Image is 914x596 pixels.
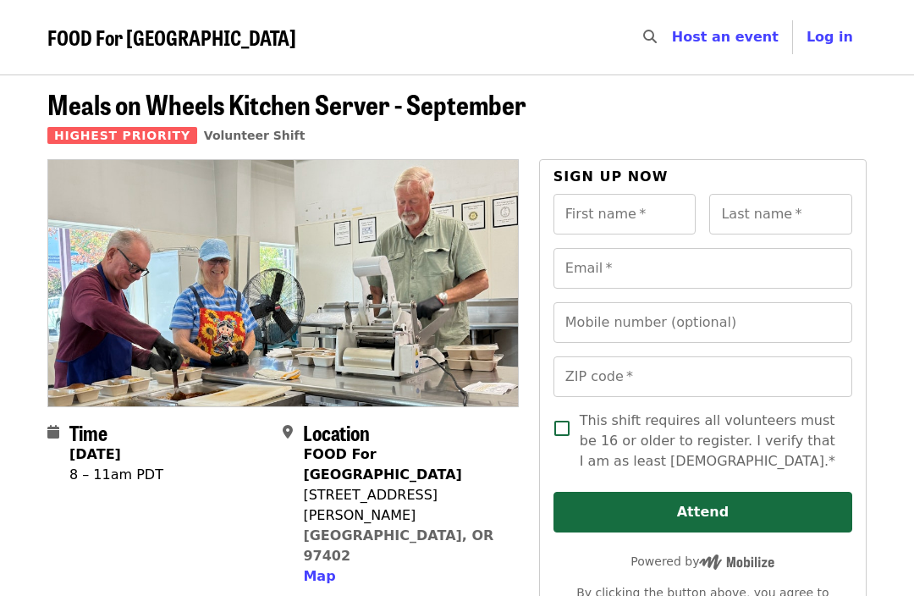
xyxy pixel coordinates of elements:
[69,465,163,485] div: 8 – 11am PDT
[47,25,296,50] a: FOOD For [GEOGRAPHIC_DATA]
[553,492,852,533] button: Attend
[699,555,774,570] img: Powered by Mobilize
[283,424,293,440] i: map-marker-alt icon
[303,485,504,526] div: [STREET_ADDRESS][PERSON_NAME]
[47,424,59,440] i: calendar icon
[48,160,518,406] img: Meals on Wheels Kitchen Server - September organized by FOOD For Lane County
[303,527,493,564] a: [GEOGRAPHIC_DATA], OR 97402
[47,84,526,124] span: Meals on Wheels Kitchen Server - September
[553,248,852,289] input: Email
[204,129,306,142] a: Volunteer Shift
[69,417,107,447] span: Time
[709,194,852,235] input: Last name
[553,302,852,343] input: Mobile number (optional)
[303,568,335,584] span: Map
[672,29,779,45] a: Host an event
[303,417,370,447] span: Location
[47,127,197,144] span: Highest Priority
[667,17,680,58] input: Search
[303,566,335,587] button: Map
[303,446,461,483] strong: FOOD For [GEOGRAPHIC_DATA]
[793,20,867,54] button: Log in
[643,29,657,45] i: search icon
[553,194,697,235] input: First name
[47,22,296,52] span: FOOD For [GEOGRAPHIC_DATA]
[580,411,839,472] span: This shift requires all volunteers must be 16 or older to register. I verify that I am as least [...
[807,29,853,45] span: Log in
[553,168,669,185] span: Sign up now
[630,555,774,568] span: Powered by
[69,446,121,462] strong: [DATE]
[553,356,852,397] input: ZIP code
